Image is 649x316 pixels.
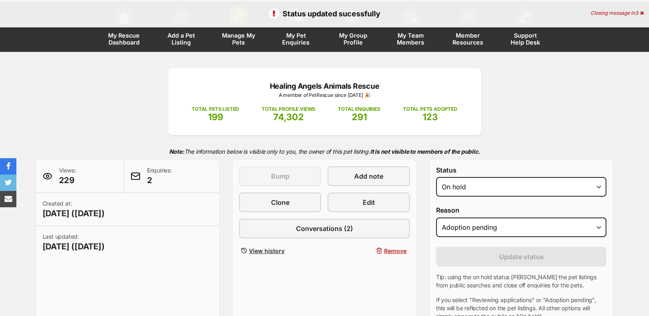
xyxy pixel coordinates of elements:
p: TOTAL PETS ADOPTED [403,105,457,113]
span: 3 [635,10,638,16]
div: Closing message in [590,10,644,16]
a: Edit [328,193,409,212]
a: Support Help Desk [497,3,554,52]
a: My Rescue Dashboard [95,3,153,52]
span: [DATE] ([DATE]) [43,208,105,219]
span: My Rescue Dashboard [106,32,142,46]
p: A member of PetRescue since [DATE] 🎉 [181,92,469,99]
a: Member Resources [439,3,497,52]
p: The information below is visible only to you, the owner of this pet listing. [36,143,613,160]
p: TOTAL PETS LISTED [192,105,239,113]
span: Conversations (2) [296,224,353,233]
a: My Team Members [382,3,439,52]
label: Status [436,166,607,174]
span: 2 [147,175,172,186]
span: 229 [59,175,76,186]
a: Manage My Pets [210,3,267,52]
a: View history [239,245,321,257]
button: Remove [328,245,409,257]
button: Update status [436,247,607,267]
a: My Pet Enquiries [267,3,325,52]
strong: Note: [169,148,184,155]
span: [DATE] ([DATE]) [43,241,105,252]
a: My Group Profile [325,3,382,52]
button: Bump [239,166,321,186]
span: 74,302 [273,112,304,122]
span: 123 [423,112,438,122]
span: My Team Members [392,32,429,46]
span: Clone [271,197,289,207]
a: Clone [239,193,321,212]
span: 199 [208,112,223,122]
strong: It is not visible to members of the public. [370,148,480,155]
p: Views: [59,166,76,186]
span: Support Help Desk [507,32,544,46]
span: Bump [271,171,289,181]
span: View history [249,247,285,255]
a: Add note [328,166,409,186]
label: Reason [436,206,607,214]
p: Created at: [43,199,105,219]
p: Tip: using the on hold status [PERSON_NAME] the pet listings from public searches and close off e... [436,273,607,289]
span: Update status [499,252,544,262]
span: My Group Profile [335,32,372,46]
p: Status updated sucessfully [8,8,641,19]
span: Add note [354,171,383,181]
p: TOTAL ENQUIRIES [338,105,380,113]
span: 291 [352,112,367,122]
span: Add a Pet Listing [163,32,200,46]
p: Healing Angels Animals Rescue [181,81,469,92]
span: Remove [384,247,407,255]
a: Conversations (2) [239,219,410,238]
p: Enquiries: [147,166,172,186]
span: Edit [363,197,375,207]
p: Last updated: [43,233,105,252]
span: Member Resources [450,32,486,46]
a: Add a Pet Listing [153,3,210,52]
span: My Pet Enquiries [278,32,314,46]
p: TOTAL PROFILE VIEWS [262,105,315,113]
span: Manage My Pets [220,32,257,46]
